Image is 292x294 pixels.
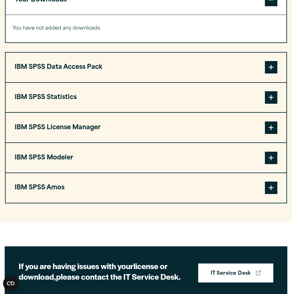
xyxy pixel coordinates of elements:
[19,260,168,282] strong: license or download,
[6,15,286,42] div: Your Downloads
[211,270,251,278] strong: IT Service Desk
[6,173,286,203] button: IBM SPSS Amos
[6,83,286,112] button: IBM SPSS Statistics
[198,263,273,283] a: IT Service Desk
[12,24,280,33] p: You have not added any downloads.
[6,53,286,82] button: IBM SPSS Data Access Pack
[3,276,18,291] button: Open CMP widget
[6,143,286,173] button: IBM SPSS Modeler
[6,113,286,142] button: IBM SPSS License Manager
[19,261,189,282] h2: If you are having issues with your please contact the IT Service Desk.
